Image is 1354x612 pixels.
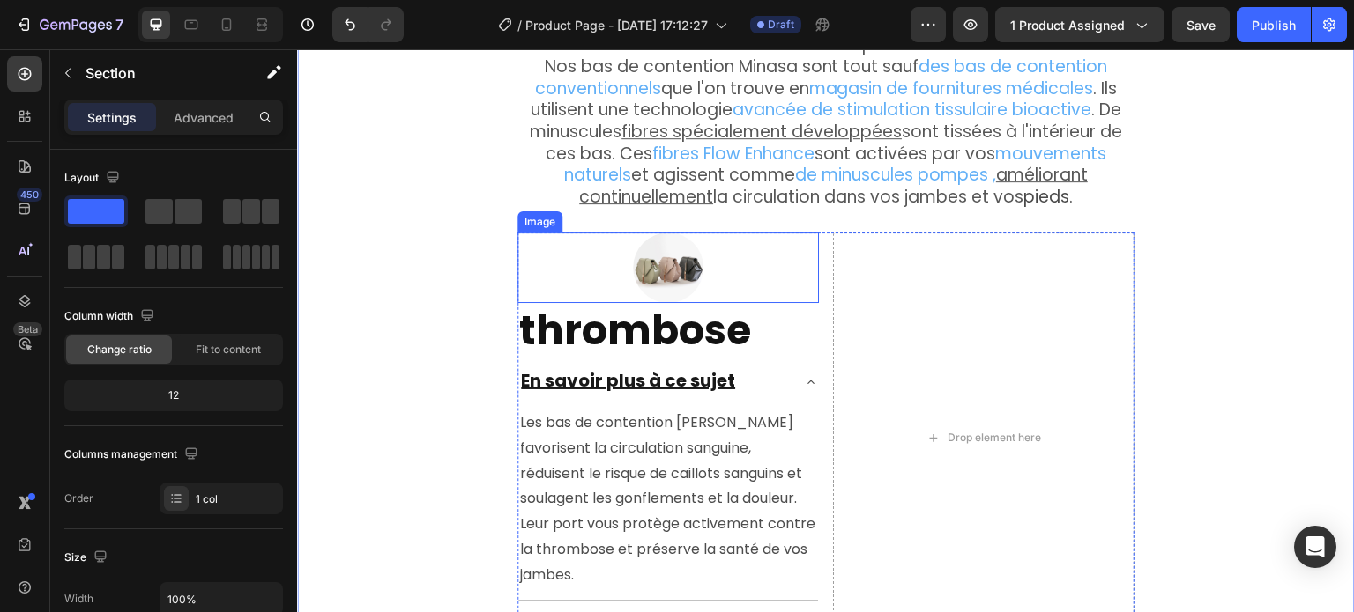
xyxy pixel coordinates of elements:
[1172,7,1230,42] button: Save
[86,63,230,84] p: Section
[64,305,158,328] div: Column width
[995,7,1164,42] button: 1 product assigned
[222,253,454,309] strong: thrombose
[267,92,810,138] span: mouvements naturels
[13,322,42,336] div: Beta
[64,166,123,190] div: Layout
[7,7,131,42] button: 7
[223,361,519,539] p: Les bas de contention [PERSON_NAME] favorisent la circulation sanguine, réduisent le risque de ca...
[174,108,234,127] p: Advanced
[87,342,152,358] span: Change ratio
[332,7,404,42] div: Undo/Redo
[517,16,522,34] span: /
[355,92,517,116] span: fibres Flow Enhance
[726,136,772,159] span: pieds
[324,70,605,94] u: fibres spécialement développées
[17,188,42,202] div: 450
[1187,18,1216,33] span: Save
[224,165,262,181] div: Image
[221,316,441,349] div: Rich Text Editor. Editing area: main
[196,491,279,507] div: 1 col
[336,183,406,254] img: image_demo.jpg
[115,14,123,35] p: 7
[1237,7,1311,42] button: Publish
[1252,16,1296,34] div: Publish
[224,319,438,343] u: En savoir plus à ce sujet
[498,114,699,137] span: de minuscules pompes ,
[768,17,794,33] span: Draft
[297,49,1354,612] iframe: Design area
[651,381,744,395] div: Drop element here
[87,108,137,127] p: Settings
[64,490,93,506] div: Order
[525,16,708,34] span: Product Page - [DATE] 17:12:27
[64,546,111,570] div: Size
[1294,526,1336,568] div: Open Intercom Messenger
[196,342,261,358] span: Fit to content
[64,591,93,607] div: Width
[1010,16,1125,34] span: 1 product assigned
[64,443,202,467] div: Columns management
[68,383,279,408] div: 12
[282,114,791,159] u: améliorant continuellement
